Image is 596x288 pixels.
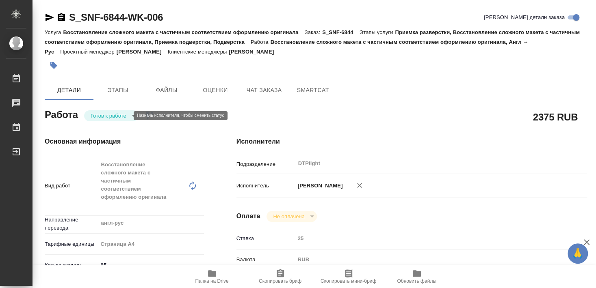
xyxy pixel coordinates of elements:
button: Добавить тэг [45,56,63,74]
span: Этапы [98,85,137,95]
span: [PERSON_NAME] детали заказа [484,13,565,21]
p: Работа [251,39,271,45]
p: [PERSON_NAME] [117,49,168,55]
button: Удалить исполнителя [351,176,368,194]
button: Скопировать бриф [246,265,314,288]
div: RUB [295,253,558,267]
p: Проектный менеджер [60,49,116,55]
p: Направление перевода [45,216,98,232]
p: Подразделение [236,160,295,168]
p: Клиентские менеджеры [168,49,229,55]
p: Исполнитель [236,182,295,190]
a: S_SNF-6844-WK-006 [69,12,163,23]
p: Восстановление сложного макета с частичным соответствием оформлению оригинала [63,29,304,35]
p: Этапы услуги [360,29,395,35]
span: Оценки [196,85,235,95]
div: Готов к работе [267,211,316,222]
button: Готов к работе [88,112,129,119]
p: [PERSON_NAME] [295,182,343,190]
p: Восстановление сложного макета с частичным соответствием оформлению оригинала, Англ → Рус [45,39,528,55]
p: Вид работ [45,182,98,190]
button: 🙏 [568,243,588,264]
span: Детали [50,85,89,95]
span: Скопировать мини-бриф [321,278,376,284]
p: S_SNF-6844 [322,29,360,35]
span: Чат заказа [245,85,284,95]
span: Обновить файлы [397,278,436,284]
p: Валюта [236,256,295,264]
h4: Оплата [236,211,260,221]
button: Скопировать мини-бриф [314,265,383,288]
h2: 2375 RUB [533,110,578,124]
p: Кол-во единиц [45,261,98,269]
button: Папка на Drive [178,265,246,288]
p: Ставка [236,234,295,243]
h2: Работа [45,107,78,121]
p: Тарифные единицы [45,240,98,248]
span: Файлы [147,85,186,95]
button: Скопировать ссылку [56,13,66,22]
span: Скопировать бриф [259,278,301,284]
p: Услуга [45,29,63,35]
span: Папка на Drive [195,278,229,284]
span: SmartCat [293,85,332,95]
h4: Основная информация [45,137,204,146]
div: Страница А4 [98,237,204,251]
button: Обновить файлы [383,265,451,288]
input: Пустое поле [295,232,558,244]
span: 🙏 [571,245,585,262]
button: Не оплачена [271,213,307,220]
button: Скопировать ссылку для ЯМессенджера [45,13,54,22]
input: ✎ Введи что-нибудь [98,259,204,271]
h4: Исполнители [236,137,587,146]
div: Готов к работе [84,110,139,121]
p: Заказ: [305,29,322,35]
p: [PERSON_NAME] [229,49,280,55]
